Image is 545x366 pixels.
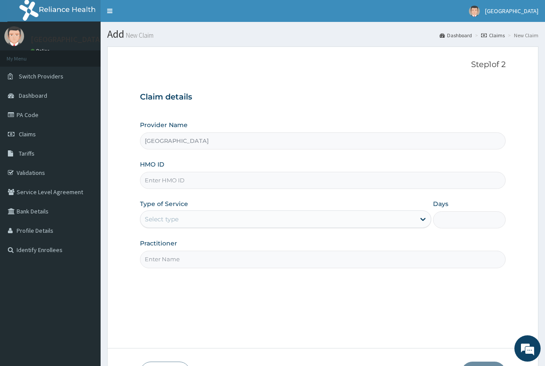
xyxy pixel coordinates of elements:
[19,92,47,99] span: Dashboard
[124,32,154,39] small: New Claim
[4,26,24,46] img: User Image
[481,32,505,39] a: Claims
[140,239,177,248] label: Practitioner
[19,149,35,157] span: Tariffs
[140,60,506,70] p: Step 1 of 2
[19,72,63,80] span: Switch Providers
[107,28,538,40] h1: Add
[140,172,506,189] input: Enter HMO ID
[433,199,448,208] label: Days
[140,199,188,208] label: Type of Service
[506,32,538,39] li: New Claim
[31,36,103,43] p: [GEOGRAPHIC_DATA]
[469,6,480,17] img: User Image
[31,48,52,54] a: Online
[145,215,178,224] div: Select type
[140,160,164,169] label: HMO ID
[440,32,472,39] a: Dashboard
[485,7,538,15] span: [GEOGRAPHIC_DATA]
[140,251,506,268] input: Enter Name
[140,92,506,102] h3: Claim details
[19,130,36,138] span: Claims
[140,121,188,129] label: Provider Name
